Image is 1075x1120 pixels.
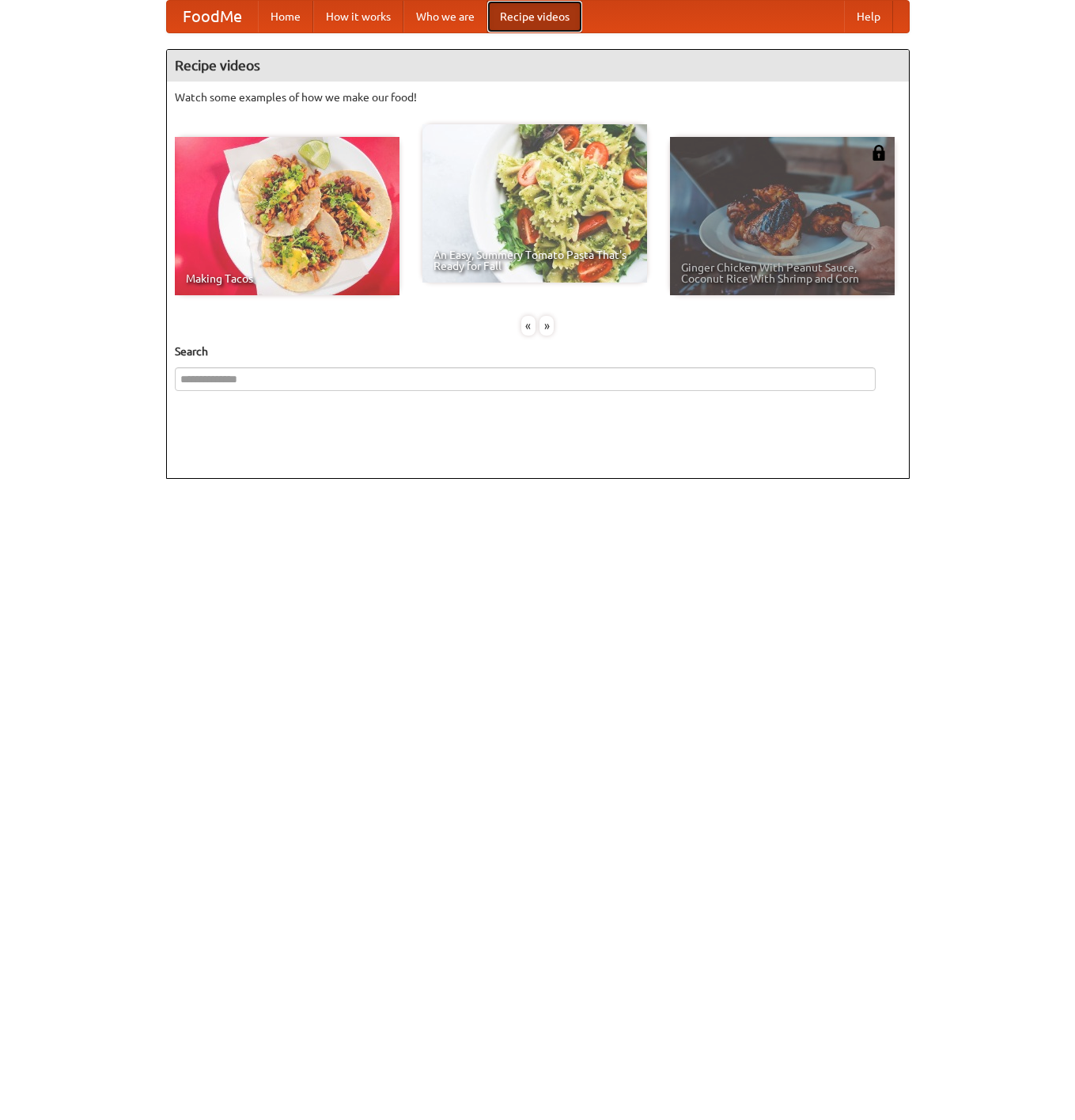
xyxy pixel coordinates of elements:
a: Home [258,1,313,32]
p: Watch some examples of how we make our food! [175,89,901,105]
h5: Search [175,344,901,359]
a: Who we are [403,1,487,32]
img: 483408.png [871,145,887,161]
a: An Easy, Summery Tomato Pasta That's Ready for Fall [422,124,647,283]
a: Help [844,1,893,32]
div: « [521,316,536,336]
div: » [539,316,554,336]
a: FoodMe [167,1,258,32]
span: An Easy, Summery Tomato Pasta That's Ready for Fall [433,249,636,271]
a: How it works [313,1,403,32]
a: Recipe videos [487,1,582,32]
h4: Recipe videos [167,50,909,82]
span: Making Tacos [186,273,388,284]
a: Making Tacos [175,137,399,295]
